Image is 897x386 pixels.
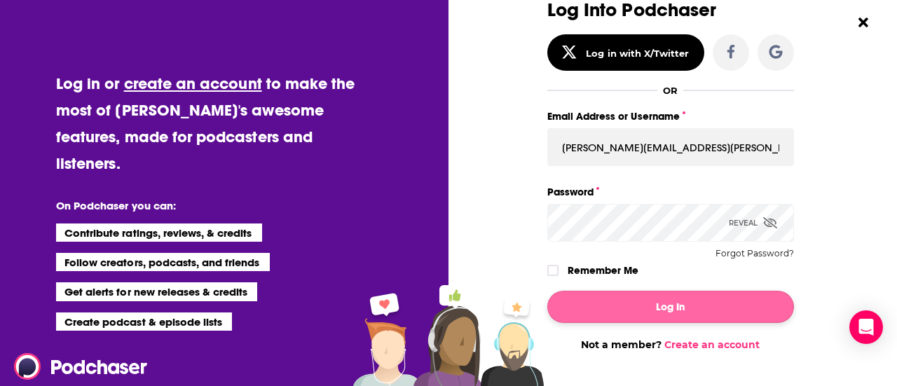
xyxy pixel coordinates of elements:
[56,223,262,242] li: Contribute ratings, reviews, & credits
[56,199,336,212] li: On Podchaser you can:
[850,9,877,36] button: Close Button
[586,48,689,59] div: Log in with X/Twitter
[56,253,270,271] li: Follow creators, podcasts, and friends
[547,128,794,166] input: Email Address or Username
[568,261,638,280] label: Remember Me
[664,338,760,351] a: Create an account
[715,249,794,259] button: Forgot Password?
[663,85,678,96] div: OR
[729,204,777,242] div: Reveal
[547,291,794,323] button: Log In
[547,107,794,125] label: Email Address or Username
[547,183,794,201] label: Password
[547,34,704,71] button: Log in with X/Twitter
[56,282,257,301] li: Get alerts for new releases & credits
[849,310,883,344] div: Open Intercom Messenger
[124,74,262,93] a: create an account
[14,353,137,380] a: Podchaser - Follow, Share and Rate Podcasts
[547,338,794,351] div: Not a member?
[56,312,232,331] li: Create podcast & episode lists
[14,353,149,380] img: Podchaser - Follow, Share and Rate Podcasts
